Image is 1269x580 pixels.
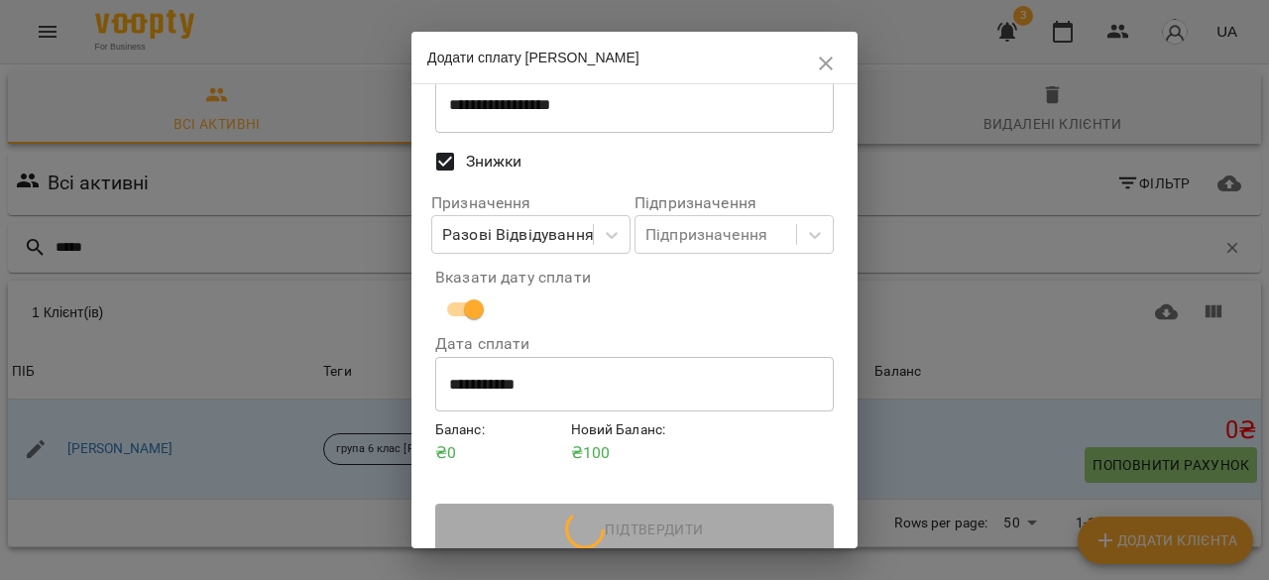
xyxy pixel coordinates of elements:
label: Дата сплати [435,336,834,352]
p: ₴ 0 [435,441,563,465]
div: Підпризначення [645,223,767,247]
label: Підпризначення [634,195,834,211]
h6: Баланс : [435,419,563,441]
span: Додати сплату [PERSON_NAME] [427,50,639,65]
span: Знижки [466,150,522,174]
label: Призначення [431,195,631,211]
div: Разові Відвідування [442,223,594,247]
h6: Новий Баланс : [571,419,699,441]
p: ₴ 100 [571,441,699,465]
label: Вказати дату сплати [435,270,834,286]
